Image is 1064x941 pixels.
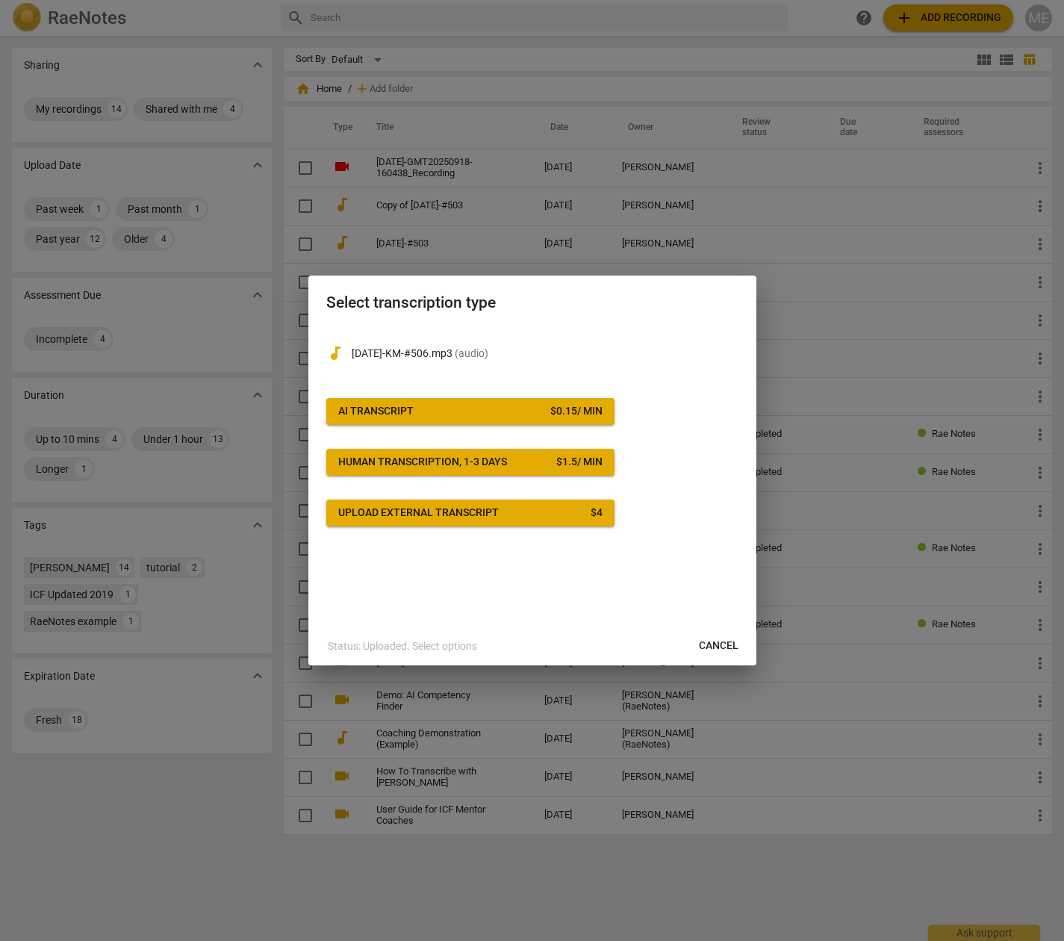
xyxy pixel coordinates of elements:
[591,506,603,521] div: $ 4
[326,294,738,312] h2: Select transcription type
[326,398,615,425] button: AI Transcript$0.15/ min
[687,633,750,659] button: Cancel
[326,344,344,362] span: audiotrack
[338,404,414,419] div: AI Transcript
[338,455,507,470] div: Human transcription, 1-3 days
[328,639,477,654] p: Status: Uploaded. Select options
[556,455,603,470] div: $ 1.5 / min
[326,449,615,476] button: Human transcription, 1-3 days$1.5/ min
[338,506,499,521] div: Upload external transcript
[455,347,488,359] span: ( audio )
[699,639,738,653] span: Cancel
[352,346,738,361] p: 2025-09-17-KM-#506.mp3(audio)
[550,404,603,419] div: $ 0.15 / min
[326,500,615,527] button: Upload external transcript$4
